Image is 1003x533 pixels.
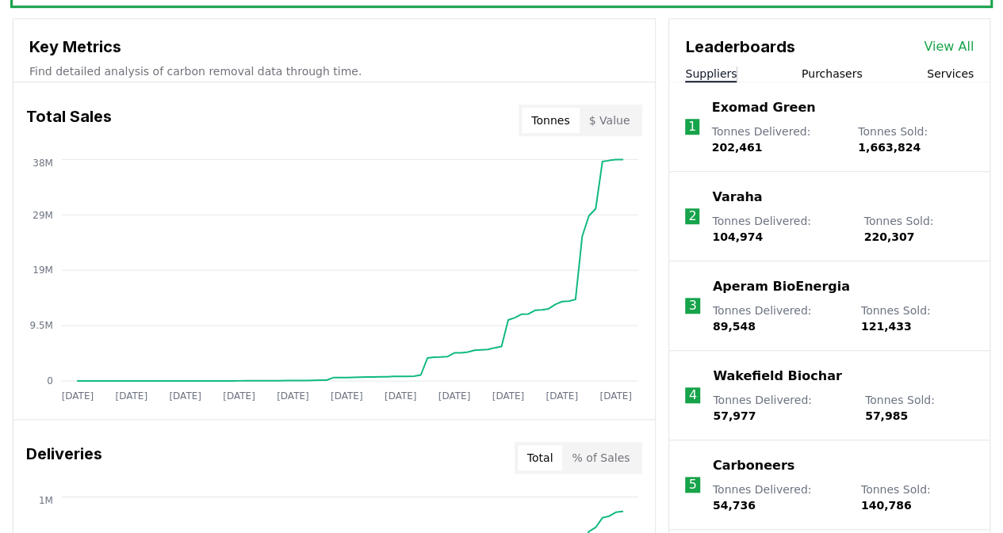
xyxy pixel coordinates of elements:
button: Tonnes [522,108,579,133]
p: Tonnes Delivered : [713,392,849,424]
p: Tonnes Sold : [858,124,974,155]
tspan: [DATE] [492,390,525,401]
tspan: [DATE] [438,390,471,401]
p: Tonnes Sold : [863,213,974,245]
p: Find detailed analysis of carbon removal data through time. [29,63,639,79]
span: 104,974 [712,230,763,243]
tspan: [DATE] [169,390,201,401]
span: 202,461 [712,141,763,154]
tspan: [DATE] [277,390,309,401]
span: 89,548 [713,320,756,333]
tspan: [DATE] [116,390,148,401]
button: Total [518,445,563,470]
p: Tonnes Delivered : [713,482,845,513]
a: Wakefield Biochar [713,367,841,386]
p: Tonnes Sold : [861,482,974,513]
h3: Key Metrics [29,35,639,59]
a: View All [924,37,974,56]
button: Services [927,66,974,82]
tspan: [DATE] [62,390,94,401]
a: Carboneers [713,456,794,475]
span: 54,736 [713,499,756,512]
p: 3 [688,296,696,315]
button: Suppliers [685,66,737,82]
span: 121,433 [861,320,912,333]
button: Purchasers [802,66,863,82]
p: 2 [688,207,696,226]
p: Tonnes Sold : [865,392,974,424]
tspan: 29M [33,209,53,220]
h3: Leaderboards [685,35,794,59]
p: 5 [688,475,696,494]
tspan: 9.5M [30,320,53,331]
a: Varaha [712,188,762,207]
tspan: [DATE] [331,390,363,401]
p: 4 [689,386,697,405]
a: Aperam BioEnergia [713,277,850,296]
p: Tonnes Delivered : [712,124,842,155]
p: Tonnes Delivered : [712,213,848,245]
tspan: 0 [47,375,53,386]
h3: Total Sales [26,105,112,136]
tspan: [DATE] [385,390,417,401]
tspan: [DATE] [600,390,633,401]
p: 1 [688,117,696,136]
a: Exomad Green [712,98,816,117]
tspan: 1M [39,494,53,505]
h3: Deliveries [26,442,102,474]
tspan: 38M [33,157,53,168]
span: 57,985 [865,409,908,422]
tspan: [DATE] [223,390,255,401]
span: 1,663,824 [858,141,921,154]
p: Tonnes Delivered : [713,303,845,334]
button: % of Sales [562,445,639,470]
button: $ Value [580,108,640,133]
tspan: [DATE] [546,390,579,401]
span: 220,307 [863,230,914,243]
tspan: 19M [33,265,53,276]
span: 57,977 [713,409,756,422]
span: 140,786 [861,499,912,512]
p: Tonnes Sold : [861,303,974,334]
